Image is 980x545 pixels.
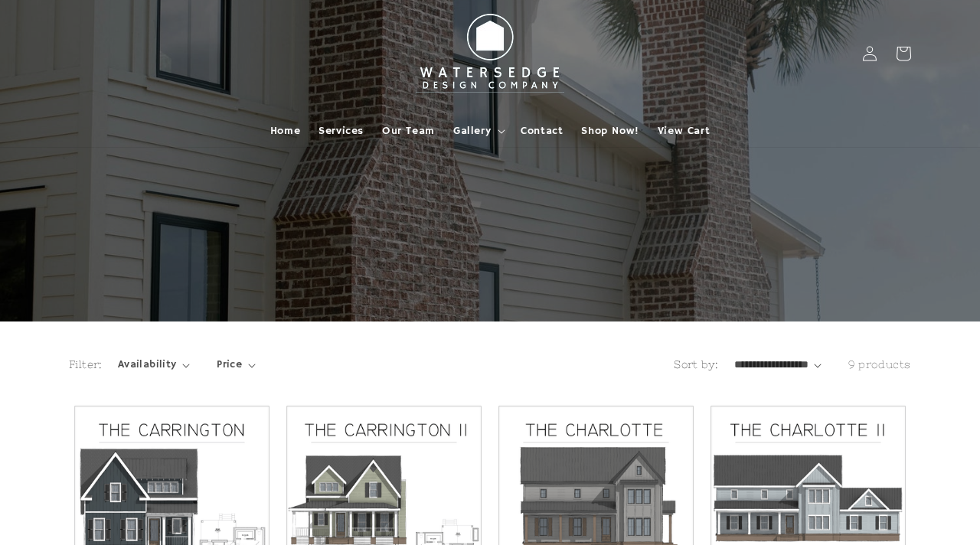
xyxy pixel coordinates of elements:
[217,357,256,373] summary: Price
[217,357,242,373] span: Price
[373,115,444,147] a: Our Team
[69,357,103,373] h2: Filter:
[848,358,911,370] span: 9 products
[270,124,300,138] span: Home
[118,357,177,373] span: Availability
[521,124,563,138] span: Contact
[648,115,719,147] a: View Cart
[318,124,364,138] span: Services
[581,124,639,138] span: Shop Now!
[118,357,190,373] summary: Availability (0 selected)
[453,124,491,138] span: Gallery
[309,115,373,147] a: Services
[674,358,718,370] label: Sort by:
[511,115,572,147] a: Contact
[382,124,435,138] span: Our Team
[261,115,309,147] a: Home
[444,115,511,147] summary: Gallery
[658,124,710,138] span: View Cart
[406,6,574,101] img: Watersedge Design Co
[572,115,648,147] a: Shop Now!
